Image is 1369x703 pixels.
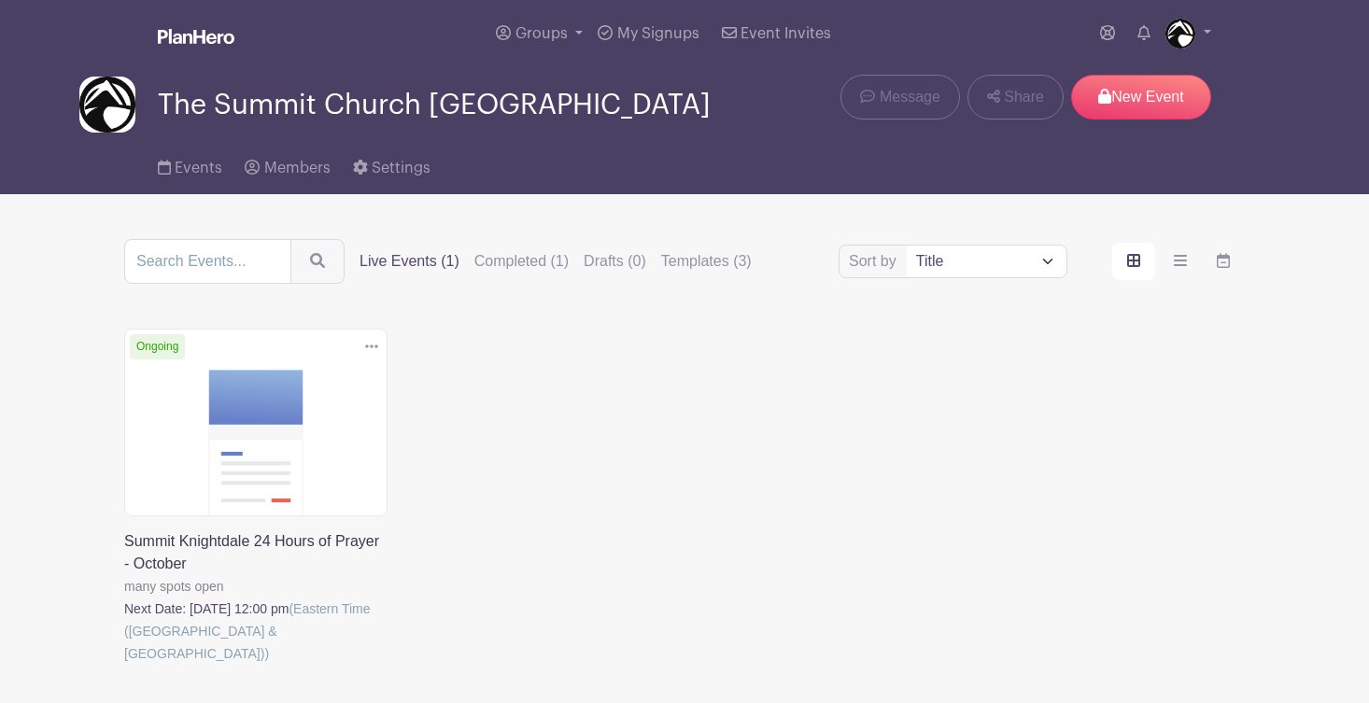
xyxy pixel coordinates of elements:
a: Message [840,75,959,120]
span: The Summit Church [GEOGRAPHIC_DATA] [158,90,711,120]
img: cCuR9PT-_400x400.jpg [1165,19,1195,49]
span: Message [880,86,940,108]
span: Event Invites [741,26,831,41]
span: Settings [372,161,430,176]
label: Sort by [849,250,902,273]
label: Live Events (1) [360,250,459,273]
a: Events [158,134,222,194]
p: New Event [1071,75,1211,120]
label: Completed (1) [474,250,569,273]
a: Share [967,75,1064,120]
span: Events [175,161,222,176]
a: Settings [353,134,430,194]
a: Members [245,134,330,194]
span: Members [264,161,331,176]
input: Search Events... [124,239,291,284]
label: Drafts (0) [584,250,646,273]
img: cCuR9PT-_400x400.jpg [79,77,135,133]
label: Templates (3) [661,250,752,273]
span: My Signups [617,26,699,41]
div: order and view [1112,243,1245,280]
img: logo_white-6c42ec7e38ccf1d336a20a19083b03d10ae64f83f12c07503d8b9e83406b4c7d.svg [158,29,234,44]
span: Groups [515,26,568,41]
span: Share [1004,86,1044,108]
div: filters [360,250,752,273]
